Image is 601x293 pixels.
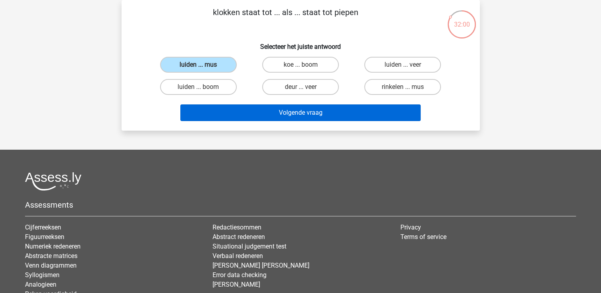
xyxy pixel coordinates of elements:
a: Situational judgement test [213,243,286,250]
label: koe ... boom [262,57,339,73]
h6: Selecteer het juiste antwoord [134,37,467,50]
p: klokken staat tot ... als ... staat tot piepen [134,6,437,30]
div: 32:00 [447,10,477,29]
label: luiden ... boom [160,79,237,95]
label: deur ... veer [262,79,339,95]
a: Cijferreeksen [25,224,61,231]
a: Syllogismen [25,271,60,279]
a: Abstracte matrices [25,252,77,260]
a: Terms of service [400,233,446,241]
a: Numeriek redeneren [25,243,81,250]
a: [PERSON_NAME] [213,281,260,288]
label: luiden ... mus [160,57,237,73]
a: Error data checking [213,271,267,279]
img: Assessly logo [25,172,81,191]
a: [PERSON_NAME] [PERSON_NAME] [213,262,309,269]
button: Volgende vraag [180,104,421,121]
a: Figuurreeksen [25,233,64,241]
a: Abstract redeneren [213,233,265,241]
a: Verbaal redeneren [213,252,263,260]
label: rinkelen ... mus [364,79,441,95]
a: Privacy [400,224,421,231]
h5: Assessments [25,200,576,210]
a: Redactiesommen [213,224,261,231]
a: Venn diagrammen [25,262,77,269]
label: luiden ... veer [364,57,441,73]
a: Analogieen [25,281,56,288]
